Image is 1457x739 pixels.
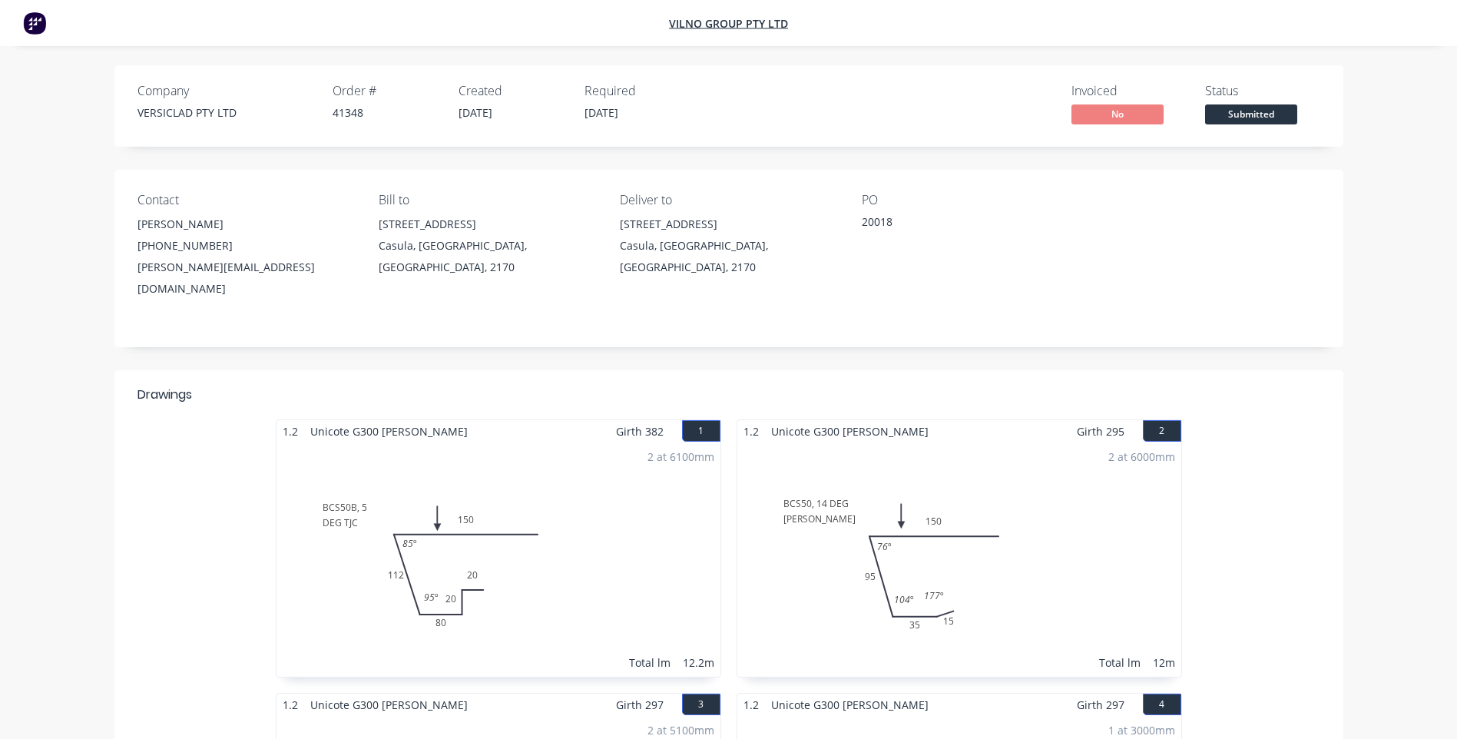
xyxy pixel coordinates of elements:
span: Girth 382 [616,420,664,442]
div: 12.2m [683,654,714,671]
span: [DATE] [459,105,492,120]
div: Order # [333,84,440,98]
div: Company [137,84,314,98]
div: [PERSON_NAME][PHONE_NUMBER][PERSON_NAME][EMAIL_ADDRESS][DOMAIN_NAME] [137,214,354,300]
div: 1 at 3000mm [1108,722,1175,738]
div: Casula, [GEOGRAPHIC_DATA], [GEOGRAPHIC_DATA], 2170 [620,235,836,278]
div: 2 at 6100mm [647,449,714,465]
div: BCS50B, 5DEG TJC20208011215095º85º2 at 6100mmTotal lm12.2m [276,442,720,677]
span: Girth 297 [1077,694,1124,716]
button: 3 [682,694,720,715]
div: 20018 [862,214,1054,235]
button: 1 [682,420,720,442]
div: PO [862,193,1078,207]
div: Contact [137,193,354,207]
div: [PERSON_NAME] [137,214,354,235]
div: 2 at 6000mm [1108,449,1175,465]
div: [STREET_ADDRESS]Casula, [GEOGRAPHIC_DATA], [GEOGRAPHIC_DATA], 2170 [620,214,836,278]
span: 1.2 [737,694,765,716]
span: Unicote G300 [PERSON_NAME] [304,420,474,442]
div: Invoiced [1071,84,1187,98]
div: Total lm [1099,654,1141,671]
span: 1.2 [276,694,304,716]
a: Vilno Group Pty Ltd [669,16,788,31]
div: 41348 [333,104,440,121]
div: BCS50, 14 DEG[PERSON_NAME]153595150177º104º76º2 at 6000mmTotal lm12m [737,442,1181,677]
div: Casula, [GEOGRAPHIC_DATA], [GEOGRAPHIC_DATA], 2170 [379,235,595,278]
div: Drawings [137,386,192,404]
span: No [1071,104,1164,124]
span: [DATE] [584,105,618,120]
span: Unicote G300 [PERSON_NAME] [765,420,935,442]
div: Status [1205,84,1320,98]
div: 2 at 5100mm [647,722,714,738]
div: VERSICLAD PTY LTD [137,104,314,121]
span: Girth 297 [616,694,664,716]
span: Unicote G300 [PERSON_NAME] [304,694,474,716]
button: 4 [1143,694,1181,715]
img: Factory [23,12,46,35]
div: [PHONE_NUMBER] [137,235,354,257]
div: [STREET_ADDRESS]Casula, [GEOGRAPHIC_DATA], [GEOGRAPHIC_DATA], 2170 [379,214,595,278]
span: Unicote G300 [PERSON_NAME] [765,694,935,716]
div: [PERSON_NAME][EMAIL_ADDRESS][DOMAIN_NAME] [137,257,354,300]
span: Submitted [1205,104,1297,124]
span: 1.2 [276,420,304,442]
button: 2 [1143,420,1181,442]
div: Created [459,84,566,98]
div: Required [584,84,692,98]
span: Girth 295 [1077,420,1124,442]
span: 1.2 [737,420,765,442]
div: [STREET_ADDRESS] [620,214,836,235]
div: 12m [1153,654,1175,671]
div: Total lm [629,654,671,671]
div: Deliver to [620,193,836,207]
div: Bill to [379,193,595,207]
div: [STREET_ADDRESS] [379,214,595,235]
